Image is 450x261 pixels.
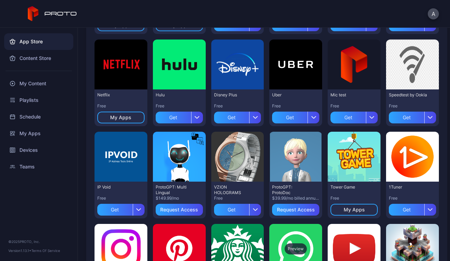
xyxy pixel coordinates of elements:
div: 1Tuner [389,184,427,190]
div: Get [389,204,424,216]
div: Free [330,103,378,109]
a: My Apps [4,125,73,142]
div: Disney Plus [214,92,252,98]
div: VZION HOLOGRAMS [214,184,252,195]
div: Get [389,112,424,123]
div: Get [97,204,133,216]
button: Request Access [272,204,319,216]
div: Free [389,103,436,109]
button: Get [156,109,203,123]
a: Schedule [4,108,73,125]
div: Uber [272,92,310,98]
div: Free [97,195,145,201]
div: Hulu [156,92,194,98]
span: Version 1.13.1 • [8,249,31,253]
div: ProtoGPT: ProtoDoc [272,184,310,195]
div: Get [214,204,249,216]
div: Get [214,112,249,123]
div: Free [214,195,261,201]
button: Get [389,109,436,123]
div: Free [389,195,436,201]
div: Netflix [97,92,136,98]
a: Terms Of Service [31,249,60,253]
div: Speedtest by Ookla [389,92,427,98]
a: Devices [4,142,73,158]
div: $149.99/mo [156,195,203,201]
button: Request Access [156,204,203,216]
div: Request Access [160,207,198,212]
a: My Content [4,75,73,92]
button: Get [389,201,436,216]
div: Free [272,103,319,109]
button: Get [330,109,378,123]
button: My Apps [330,204,378,216]
button: Get [214,109,261,123]
div: Free [330,195,378,201]
div: Get [330,112,366,123]
div: My Apps [344,207,365,212]
div: $39.99/mo billed annually [272,195,319,201]
a: Content Store [4,50,73,67]
div: Free [214,103,261,109]
button: Get [97,201,145,216]
div: Request Access [277,207,315,212]
button: A [428,8,439,19]
div: Free [97,103,145,109]
div: Free [156,103,203,109]
div: IP Void [97,184,136,190]
a: Teams [4,158,73,175]
a: App Store [4,33,73,50]
div: Tower Game [330,184,369,190]
button: My Apps [97,112,145,123]
div: Get [156,112,191,123]
button: Get [272,109,319,123]
div: Get [272,112,308,123]
div: Preview [285,243,307,254]
a: Playlists [4,92,73,108]
div: ProtoGPT: Multi Lingual [156,184,194,195]
div: My Apps [110,115,131,120]
div: © 2025 PROTO, Inc. [8,239,69,244]
div: Mic test [330,92,369,98]
button: Get [214,201,261,216]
